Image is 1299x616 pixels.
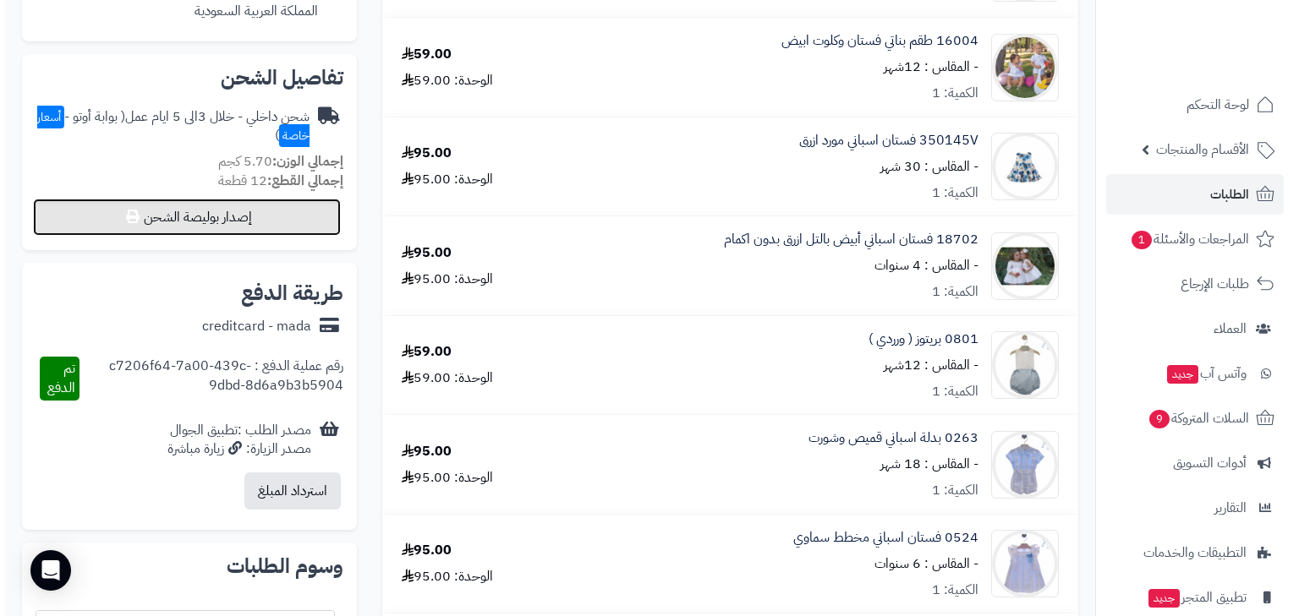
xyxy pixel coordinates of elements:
strong: إجمالي الوزن: [267,151,338,172]
div: الكمية: 1 [927,183,973,203]
img: 1709704879-145%20V-90x90.jpg [987,133,1053,200]
img: 1710106554-18715%2018702%20AZUL-90x90.JPG [987,232,1053,300]
a: الطلبات [1101,174,1279,215]
small: - المقاس : 12شهر [879,355,973,375]
div: 95.00 [397,442,447,461]
span: تم الدفع [42,358,70,398]
div: الكمية: 1 [927,282,973,302]
a: أدوات التسويق [1101,443,1279,483]
button: إصدار بوليصة الشحن [28,199,336,236]
span: 9 [1144,410,1165,428]
span: أسعار خاصة [32,106,304,148]
a: وآتس آبجديد [1101,353,1279,394]
a: لوحة التحكم [1101,84,1279,125]
a: التطبيقات والخدمات [1101,532,1279,573]
div: رقم عملية الدفع : c7206f64-7a00-439c-9dbd-8d6a9b3b5904 [74,357,339,401]
span: الأقسام والمنتجات [1151,138,1244,161]
small: - المقاس : 18 شهر [875,454,973,474]
div: شحن داخلي - خلال 3الى 5 ايام عمل [30,107,304,146]
span: العملاء [1209,317,1241,341]
small: 12 قطعة [213,171,338,191]
span: لوحة التحكم [1181,93,1244,117]
span: وآتس آب [1160,362,1241,385]
small: - المقاس : 30 شهر [875,156,973,177]
span: أدوات التسويق [1168,451,1241,475]
div: 95.00 [397,243,447,263]
span: التطبيقات والخدمات [1138,541,1241,564]
div: الكمية: 1 [927,581,973,600]
div: الوحدة: 95.00 [397,567,488,586]
h2: تفاصيل الشحن [30,68,338,88]
span: تطبيق المتجر [1142,586,1241,609]
a: المراجعات والأسئلة1 [1101,219,1279,259]
a: التقارير [1101,488,1279,528]
button: استرداد المبلغ [239,472,336,510]
a: طلبات الإرجاع [1101,264,1279,304]
img: 1715180902-0524-90x90.jpg [987,530,1053,597]
a: 0801 بريتوز ( ورردي ) [863,330,973,349]
span: ( بوابة أوتو - ) [32,106,304,146]
div: 59.00 [397,342,447,362]
div: الوحدة: 95.00 [397,468,488,488]
small: 5.70 كجم [213,151,338,172]
div: Open Intercom Messenger [25,550,66,591]
span: المراجعات والأسئلة [1125,227,1244,251]
span: السلات المتروكة [1143,406,1244,430]
a: 18702 فستان اسباني أبيض بالتل ازرق بدون اكمام [719,230,973,249]
div: مصدر الطلب :تطبيق الجوال [162,421,306,460]
div: الوحدة: 95.00 [397,270,488,289]
a: 0263 بدلة اسباني قميص وشورت [803,428,973,448]
h2: وسوم الطلبات [30,556,338,576]
div: مصدر الزيارة: زيارة مباشرة [162,439,306,459]
span: جديد [1143,589,1175,608]
div: الوحدة: 95.00 [397,170,488,189]
span: التقارير [1209,496,1241,520]
a: العملاء [1101,308,1279,349]
a: 0524 فستان اسباني مخطط سماوي [788,528,973,548]
a: 16004 طقم بناتي فستان وكلوت ابيض [776,31,973,51]
div: الكمية: 1 [927,481,973,500]
span: 1 [1126,231,1147,249]
span: جديد [1162,365,1193,384]
img: 1715020892-0801-90x90.jpg [987,331,1053,399]
div: الكمية: 1 [927,382,973,401]
a: السلات المتروكة9 [1101,398,1279,439]
div: 95.00 [397,144,447,163]
div: 59.00 [397,45,447,64]
small: - المقاس : 12شهر [879,57,973,77]
small: - المقاس : 6 سنوات [869,553,973,574]
h2: طريقة الدفع [236,283,338,303]
small: - المقاس : 4 سنوات [869,255,973,275]
span: طلبات الإرجاع [1176,272,1244,296]
div: 95.00 [397,541,447,560]
div: الوحدة: 59.00 [397,71,488,90]
a: 350145V فستان اسباني مورد ازرق [794,131,973,150]
div: الوحدة: 59.00 [397,368,488,388]
strong: إجمالي القطع: [262,171,338,191]
img: 1758795885-0263%20(2)-90x90.jpg [987,431,1053,499]
div: creditcard - mada [197,317,306,336]
img: 1685800325-16004%2016005%2016001-90x90.png [987,34,1053,101]
span: الطلبات [1205,183,1244,206]
div: الكمية: 1 [927,84,973,103]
